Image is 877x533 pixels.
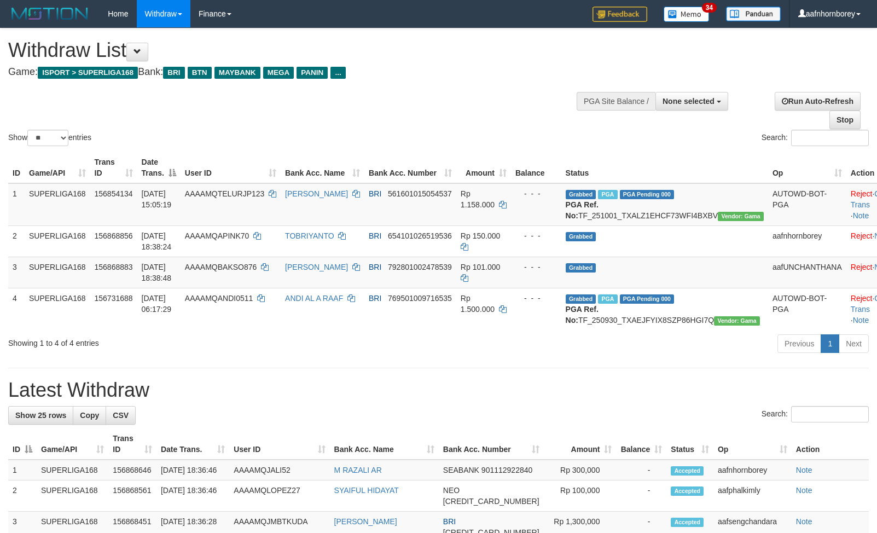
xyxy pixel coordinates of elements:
[229,428,329,460] th: User ID: activate to sort column ascending
[263,67,294,79] span: MEGA
[285,231,334,240] a: TOBRIYANTO
[388,189,452,198] span: Copy 561601015054537 to clipboard
[113,411,129,420] span: CSV
[544,428,617,460] th: Amount: activate to sort column ascending
[25,152,90,183] th: Game/API: activate to sort column ascending
[388,294,452,303] span: Copy 769501009716535 to clipboard
[461,263,500,271] span: Rp 101.000
[108,428,156,460] th: Trans ID: activate to sort column ascending
[718,212,764,221] span: Vendor URL: https://trx31.1velocity.biz
[598,294,617,304] span: Marked by aafromsomean
[791,406,869,422] input: Search:
[777,334,821,353] a: Previous
[544,480,617,512] td: Rp 100,000
[566,200,599,220] b: PGA Ref. No:
[8,39,574,61] h1: Withdraw List
[37,428,108,460] th: Game/API: activate to sort column ascending
[664,7,710,22] img: Button%20Memo.svg
[821,334,839,353] a: 1
[281,152,364,183] th: Bank Acc. Name: activate to sort column ascending
[853,316,869,325] a: Note
[851,263,873,271] a: Reject
[671,486,704,496] span: Accepted
[577,92,655,111] div: PGA Site Balance /
[566,232,596,241] span: Grabbed
[163,67,184,79] span: BRI
[544,460,617,480] td: Rp 300,000
[461,231,500,240] span: Rp 150.000
[388,231,452,240] span: Copy 654101026519536 to clipboard
[334,517,397,526] a: [PERSON_NAME]
[853,211,869,220] a: Note
[142,263,172,282] span: [DATE] 18:38:48
[369,263,381,271] span: BRI
[663,97,715,106] span: None selected
[95,263,133,271] span: 156868883
[369,231,381,240] span: BRI
[796,466,812,474] a: Note
[768,225,846,257] td: aafnhornborey
[671,466,704,476] span: Accepted
[8,379,869,401] h1: Latest Withdraw
[214,67,260,79] span: MAYBANK
[25,257,90,288] td: SUPERLIGA168
[616,460,666,480] td: -
[8,406,73,425] a: Show 25 rows
[511,152,561,183] th: Balance
[8,428,37,460] th: ID: activate to sort column descending
[185,263,257,271] span: AAAAMQBAKSO876
[443,497,539,506] span: Copy 5859459223534313 to clipboard
[713,480,792,512] td: aafphalkimly
[702,3,717,13] span: 34
[620,294,675,304] span: PGA Pending
[156,460,229,480] td: [DATE] 18:36:46
[593,7,647,22] img: Feedback.jpg
[37,480,108,512] td: SUPERLIGA168
[796,486,812,495] a: Note
[768,288,846,330] td: AUTOWD-BOT-PGA
[713,460,792,480] td: aafnhornborey
[156,480,229,512] td: [DATE] 18:36:46
[515,188,557,199] div: - - -
[762,130,869,146] label: Search:
[714,316,760,326] span: Vendor URL: https://trx31.1velocity.biz
[8,152,25,183] th: ID
[334,466,382,474] a: M RAZALI AR
[726,7,781,21] img: panduan.png
[775,92,861,111] a: Run Auto-Refresh
[25,183,90,226] td: SUPERLIGA168
[38,67,138,79] span: ISPORT > SUPERLIGA168
[27,130,68,146] select: Showentries
[137,152,181,183] th: Date Trans.: activate to sort column descending
[285,189,348,198] a: [PERSON_NAME]
[229,480,329,512] td: AAAAMQLOPEZ27
[443,486,460,495] span: NEO
[671,518,704,527] span: Accepted
[566,294,596,304] span: Grabbed
[73,406,106,425] a: Copy
[8,67,574,78] h4: Game: Bank:
[796,517,812,526] a: Note
[285,263,348,271] a: [PERSON_NAME]
[8,257,25,288] td: 3
[108,480,156,512] td: 156868561
[616,480,666,512] td: -
[185,294,253,303] span: AAAAMQANDI0511
[25,225,90,257] td: SUPERLIGA168
[456,152,511,183] th: Amount: activate to sort column ascending
[95,294,133,303] span: 156731688
[791,130,869,146] input: Search:
[106,406,136,425] a: CSV
[8,460,37,480] td: 1
[297,67,328,79] span: PANIN
[8,480,37,512] td: 2
[185,231,249,240] span: AAAAMQAPINK70
[95,189,133,198] span: 156854134
[851,189,873,198] a: Reject
[598,190,617,199] span: Marked by aafsengchandara
[655,92,728,111] button: None selected
[15,411,66,420] span: Show 25 rows
[768,152,846,183] th: Op: activate to sort column ascending
[95,231,133,240] span: 156868856
[561,152,768,183] th: Status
